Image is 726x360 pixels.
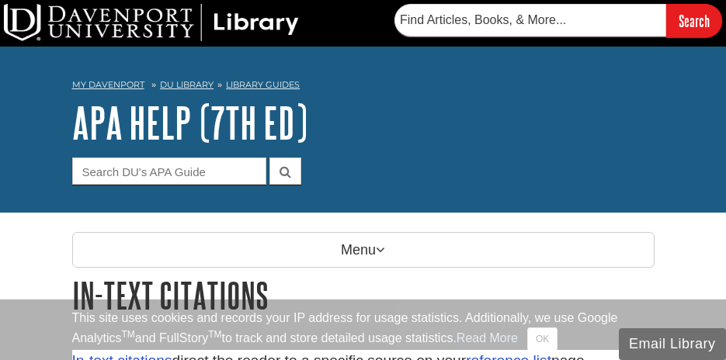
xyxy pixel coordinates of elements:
[72,99,307,147] a: APA Help (7th Ed)
[72,74,655,99] nav: breadcrumb
[4,4,299,41] img: DU Library
[394,4,722,37] form: Searches DU Library's articles, books, and more
[619,328,726,360] button: Email Library
[72,275,655,315] h1: In-Text Citations
[72,78,144,92] a: My Davenport
[160,79,214,90] a: DU Library
[666,4,722,37] input: Search
[394,4,666,36] input: Find Articles, Books, & More...
[72,157,266,185] input: Search DU's APA Guide
[226,79,300,90] a: Library Guides
[72,232,655,268] p: Menu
